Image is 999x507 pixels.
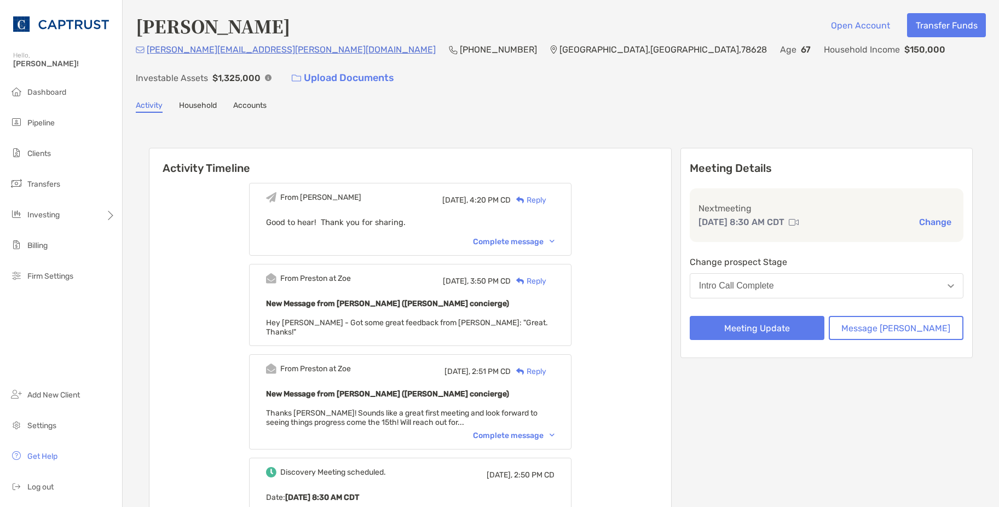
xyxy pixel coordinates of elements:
img: add_new_client icon [10,388,23,401]
img: communication type [789,218,799,227]
span: 2:51 PM CD [472,367,511,376]
img: Reply icon [516,197,524,204]
img: Email Icon [136,47,145,53]
img: CAPTRUST Logo [13,4,109,44]
span: Firm Settings [27,272,73,281]
p: [PERSON_NAME][EMAIL_ADDRESS][PERSON_NAME][DOMAIN_NAME] [147,43,436,56]
a: Household [179,101,217,113]
span: Settings [27,421,56,430]
img: Location Icon [550,45,557,54]
img: Event icon [266,192,276,203]
button: Meeting Update [690,316,824,340]
span: Clients [27,149,51,158]
p: [PHONE_NUMBER] [460,43,537,56]
span: Good to hear! Thank you for sharing. [266,217,406,227]
img: logout icon [10,480,23,493]
img: Open dropdown arrow [948,284,954,288]
b: New Message from [PERSON_NAME] ([PERSON_NAME] concierge) [266,389,509,399]
img: settings icon [10,418,23,431]
span: Dashboard [27,88,66,97]
img: investing icon [10,208,23,221]
div: From Preston at Zoe [280,364,351,373]
span: Get Help [27,452,57,461]
span: Billing [27,241,48,250]
b: [DATE] 8:30 AM CDT [285,493,359,502]
div: From Preston at Zoe [280,274,351,283]
span: 4:20 PM CD [470,195,511,205]
div: Reply [511,275,546,287]
img: Chevron icon [550,434,555,437]
p: Age [780,43,796,56]
div: Reply [511,194,546,206]
span: Hey [PERSON_NAME] - Got some great feedback from [PERSON_NAME]: "Great. Thanks!" [266,318,548,337]
span: [PERSON_NAME]! [13,59,116,68]
button: Change [916,216,955,228]
span: Thanks [PERSON_NAME]! Sounds like a great first meeting and look forward to seeing things progres... [266,408,538,427]
img: pipeline icon [10,116,23,129]
span: 2:50 PM CD [514,470,555,480]
img: Event icon [266,467,276,477]
a: Upload Documents [285,66,401,90]
p: [DATE] 8:30 AM CDT [698,215,784,229]
button: Intro Call Complete [690,273,963,298]
img: transfers icon [10,177,23,190]
img: Chevron icon [550,240,555,243]
p: Change prospect Stage [690,255,963,269]
img: Phone Icon [449,45,458,54]
p: Investable Assets [136,71,208,85]
img: button icon [292,74,301,82]
p: Meeting Details [690,162,963,175]
p: Date : [266,491,555,504]
span: [DATE], [487,470,512,480]
a: Activity [136,101,163,113]
p: $150,000 [904,43,945,56]
div: Discovery Meeting scheduled. [280,468,386,477]
img: Reply icon [516,278,524,285]
button: Open Account [822,13,898,37]
div: Complete message [473,431,555,440]
img: firm-settings icon [10,269,23,282]
span: Log out [27,482,54,492]
img: billing icon [10,238,23,251]
span: Add New Client [27,390,80,400]
span: [DATE], [443,276,469,286]
button: Transfer Funds [907,13,986,37]
p: Next meeting [698,201,955,215]
img: clients icon [10,146,23,159]
b: New Message from [PERSON_NAME] ([PERSON_NAME] concierge) [266,299,509,308]
span: Investing [27,210,60,220]
a: Accounts [233,101,267,113]
div: Reply [511,366,546,377]
button: Message [PERSON_NAME] [829,316,963,340]
p: $1,325,000 [212,71,261,85]
span: Pipeline [27,118,55,128]
h6: Activity Timeline [149,148,671,175]
img: Reply icon [516,368,524,375]
span: Transfers [27,180,60,189]
img: Event icon [266,273,276,284]
div: Complete message [473,237,555,246]
p: 67 [801,43,811,56]
img: dashboard icon [10,85,23,98]
p: [GEOGRAPHIC_DATA] , [GEOGRAPHIC_DATA] , 78628 [559,43,767,56]
span: [DATE], [444,367,470,376]
img: Info Icon [265,74,272,81]
p: Household Income [824,43,900,56]
div: From [PERSON_NAME] [280,193,361,202]
div: Intro Call Complete [699,281,774,291]
span: [DATE], [442,195,468,205]
h4: [PERSON_NAME] [136,13,290,38]
span: 3:50 PM CD [470,276,511,286]
img: get-help icon [10,449,23,462]
img: Event icon [266,364,276,374]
